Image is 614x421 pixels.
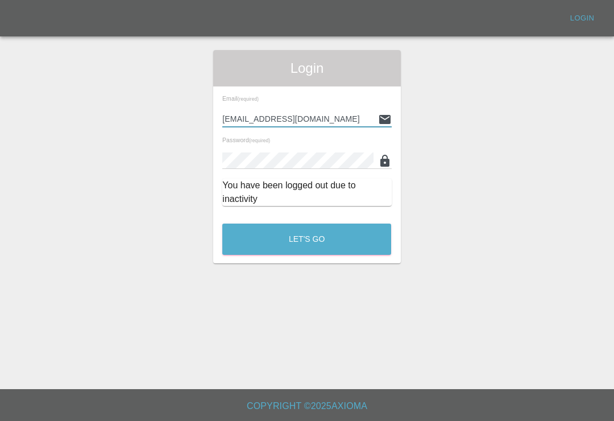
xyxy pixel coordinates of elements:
[238,97,259,102] small: (required)
[222,137,270,143] span: Password
[222,59,391,77] span: Login
[9,398,605,414] h6: Copyright © 2025 Axioma
[222,95,259,102] span: Email
[222,179,391,206] div: You have been logged out due to inactivity
[564,10,600,27] a: Login
[222,224,391,255] button: Let's Go
[249,138,270,143] small: (required)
